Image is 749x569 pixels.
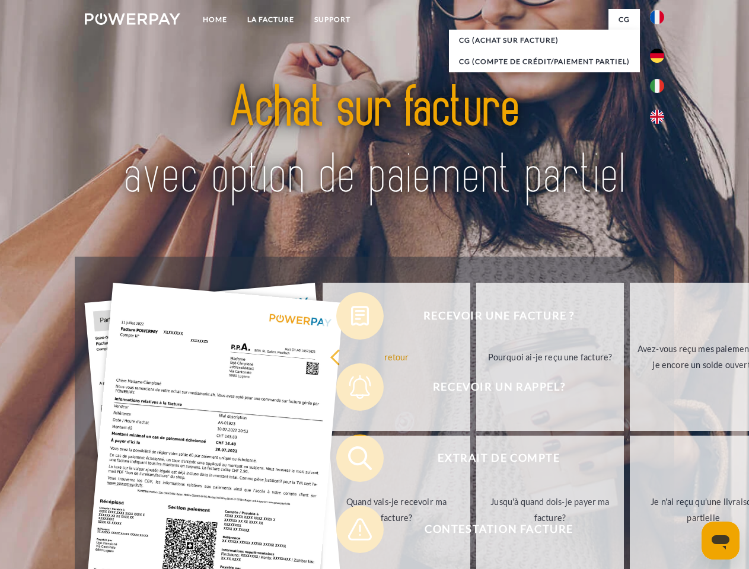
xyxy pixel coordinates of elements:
iframe: Bouton de lancement de la fenêtre de messagerie [702,522,740,560]
a: LA FACTURE [237,9,304,30]
img: fr [650,10,664,24]
div: Pourquoi ai-je reçu une facture? [483,349,617,365]
a: CG (achat sur facture) [449,30,640,51]
img: en [650,110,664,124]
img: it [650,79,664,93]
div: Jusqu'à quand dois-je payer ma facture? [483,494,617,526]
a: CG [608,9,640,30]
a: Home [193,9,237,30]
div: Quand vais-je recevoir ma facture? [330,494,463,526]
a: Support [304,9,361,30]
div: retour [330,349,463,365]
a: CG (Compte de crédit/paiement partiel) [449,51,640,72]
img: title-powerpay_fr.svg [113,57,636,227]
img: de [650,49,664,63]
img: logo-powerpay-white.svg [85,13,180,25]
